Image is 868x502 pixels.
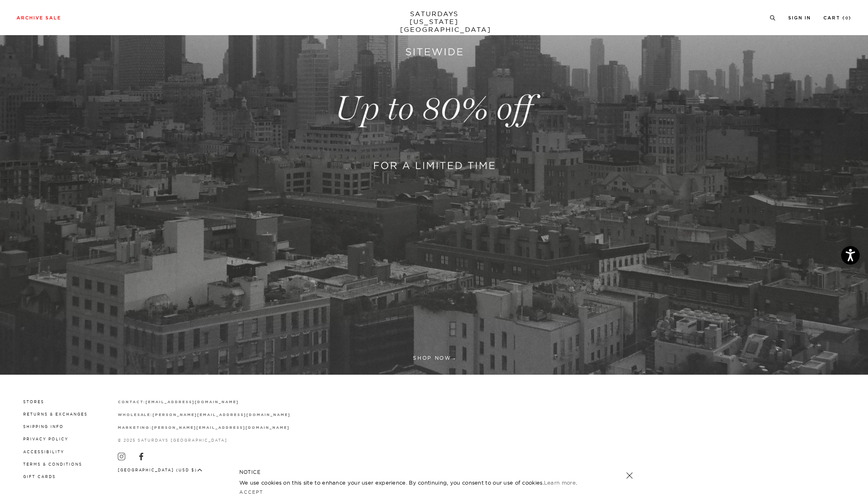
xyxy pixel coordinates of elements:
[145,400,238,404] strong: [EMAIL_ADDRESS][DOMAIN_NAME]
[400,10,468,33] a: SATURDAYS[US_STATE][GEOGRAPHIC_DATA]
[152,426,289,430] strong: [PERSON_NAME][EMAIL_ADDRESS][DOMAIN_NAME]
[23,437,68,441] a: Privacy Policy
[239,489,263,495] a: Accept
[152,425,289,430] a: [PERSON_NAME][EMAIL_ADDRESS][DOMAIN_NAME]
[23,424,64,429] a: Shipping Info
[23,462,82,466] a: Terms & Conditions
[118,413,153,417] strong: wholesale:
[118,437,291,443] p: © 2025 Saturdays [GEOGRAPHIC_DATA]
[544,479,576,486] a: Learn more
[23,412,88,416] a: Returns & Exchanges
[23,399,44,404] a: Stores
[153,412,290,417] a: [PERSON_NAME][EMAIL_ADDRESS][DOMAIN_NAME]
[239,478,599,487] p: We use cookies on this site to enhance your user experience. By continuing, you consent to our us...
[23,474,56,479] a: Gift Cards
[823,16,851,20] a: Cart (0)
[118,400,146,404] strong: contact:
[153,413,290,417] strong: [PERSON_NAME][EMAIL_ADDRESS][DOMAIN_NAME]
[788,16,811,20] a: Sign In
[118,426,152,430] strong: marketing:
[239,469,629,476] h5: NOTICE
[17,16,61,20] a: Archive Sale
[145,399,238,404] a: [EMAIL_ADDRESS][DOMAIN_NAME]
[845,17,849,20] small: 0
[118,467,203,473] button: [GEOGRAPHIC_DATA] (USD $)
[23,449,64,454] a: Accessibility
